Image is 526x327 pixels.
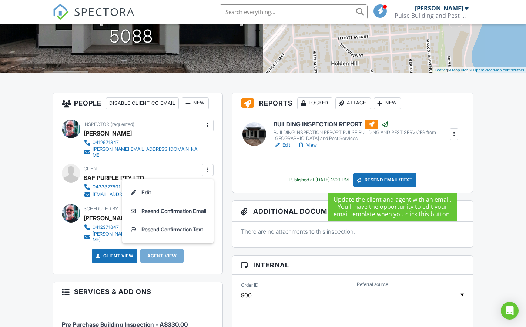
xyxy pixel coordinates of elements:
div: 0433327891 [93,184,120,190]
div: [PERSON_NAME][EMAIL_ADDRESS][DOMAIN_NAME] [93,146,200,158]
span: Client [84,166,100,171]
h3: Services & Add ons [53,282,222,301]
div: 0412971847 [93,140,119,146]
a: © OpenStreetMap contributors [469,68,524,72]
a: Resend Confirmation Email [127,202,209,220]
h6: BUILDING INSPECTION REPORT [274,120,449,129]
div: Open Intercom Messenger [501,302,519,320]
h3: People [53,93,222,114]
img: The Best Home Inspection Software - Spectora [53,4,69,20]
a: View [298,141,317,149]
div: | [433,67,526,73]
input: Search everything... [220,4,368,19]
div: Disable Client CC Email [106,97,179,109]
span: Inspector [84,121,109,127]
div: New [351,205,378,217]
h3: Additional Documents [232,201,473,222]
div: [PERSON_NAME] [415,4,463,12]
h3: Reports [232,93,473,114]
a: [EMAIL_ADDRESS][DOMAIN_NAME] [84,191,169,198]
a: © MapTiler [448,68,468,72]
p: There are no attachments to this inspection. [241,227,464,236]
div: [PERSON_NAME][EMAIL_ADDRESS][DOMAIN_NAME] [93,231,200,243]
div: SAF PURPLE PTY LTD [84,172,144,183]
div: [PERSON_NAME] [84,128,132,139]
a: [PERSON_NAME][EMAIL_ADDRESS][DOMAIN_NAME] [84,231,200,243]
div: [EMAIL_ADDRESS][DOMAIN_NAME] [93,191,169,197]
a: 0412971847 [84,224,200,231]
div: Attach [335,97,371,109]
label: Referral source [357,281,388,288]
a: Leaflet [435,68,447,72]
a: 0433327891 [84,183,169,191]
a: [PERSON_NAME][EMAIL_ADDRESS][DOMAIN_NAME] [84,146,200,158]
label: Order ID [241,281,258,288]
div: Pulse Building and Pest Services [395,12,469,19]
a: Edit [127,183,209,202]
div: New [374,97,401,109]
div: [PERSON_NAME] [84,213,132,224]
span: (requested) [111,121,134,127]
span: Scheduled By [84,206,118,211]
a: SPECTORA [53,10,135,26]
a: Edit [274,141,290,149]
div: New [182,97,209,109]
a: 0412971847 [84,139,200,146]
a: BUILDING INSPECTION REPORT BUILDING INSPECTION REPORT PULSE BUILDING AND PEST SERVICES from [GEOG... [274,120,449,142]
div: BUILDING INSPECTION REPORT PULSE BUILDING AND PEST SERVICES from [GEOGRAPHIC_DATA] and Pest Services [274,130,449,141]
div: 0412971847 [93,224,119,230]
a: Client View [94,252,134,260]
a: Resend Confirmation Text [127,220,209,239]
span: SPECTORA [74,4,135,19]
div: Locked [297,97,332,109]
div: Resend Email/Text [353,173,417,187]
div: Published at [DATE] 2:09 PM [289,177,349,183]
h3: Internal [232,256,473,275]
